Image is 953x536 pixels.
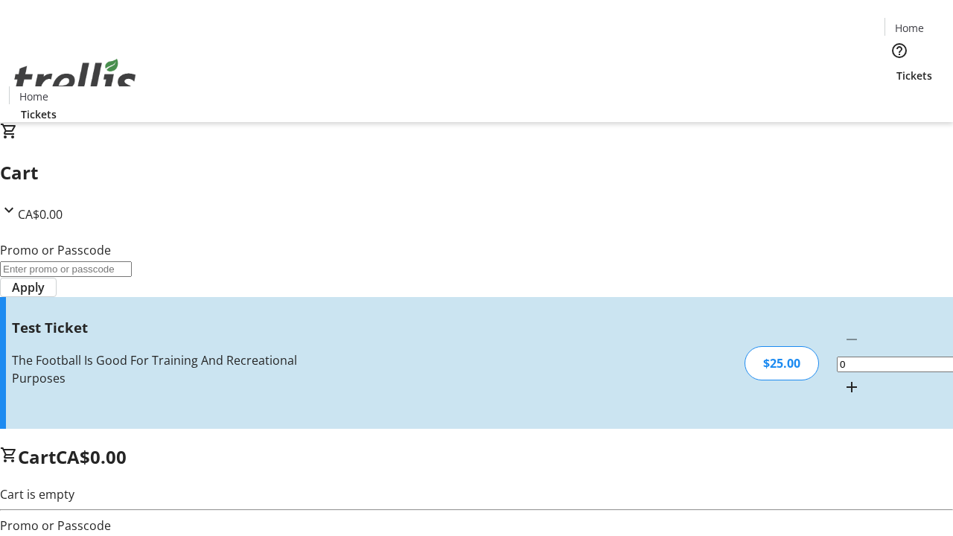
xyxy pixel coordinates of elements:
[12,351,337,387] div: The Football Is Good For Training And Recreational Purposes
[885,36,914,66] button: Help
[19,89,48,104] span: Home
[885,20,933,36] a: Home
[895,20,924,36] span: Home
[885,83,914,113] button: Cart
[837,372,867,402] button: Increment by one
[21,106,57,122] span: Tickets
[18,206,63,223] span: CA$0.00
[12,317,337,338] h3: Test Ticket
[885,68,944,83] a: Tickets
[56,444,127,469] span: CA$0.00
[896,68,932,83] span: Tickets
[9,42,141,117] img: Orient E2E Organization SeylOnxuSj's Logo
[12,278,45,296] span: Apply
[10,89,57,104] a: Home
[745,346,819,380] div: $25.00
[9,106,68,122] a: Tickets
